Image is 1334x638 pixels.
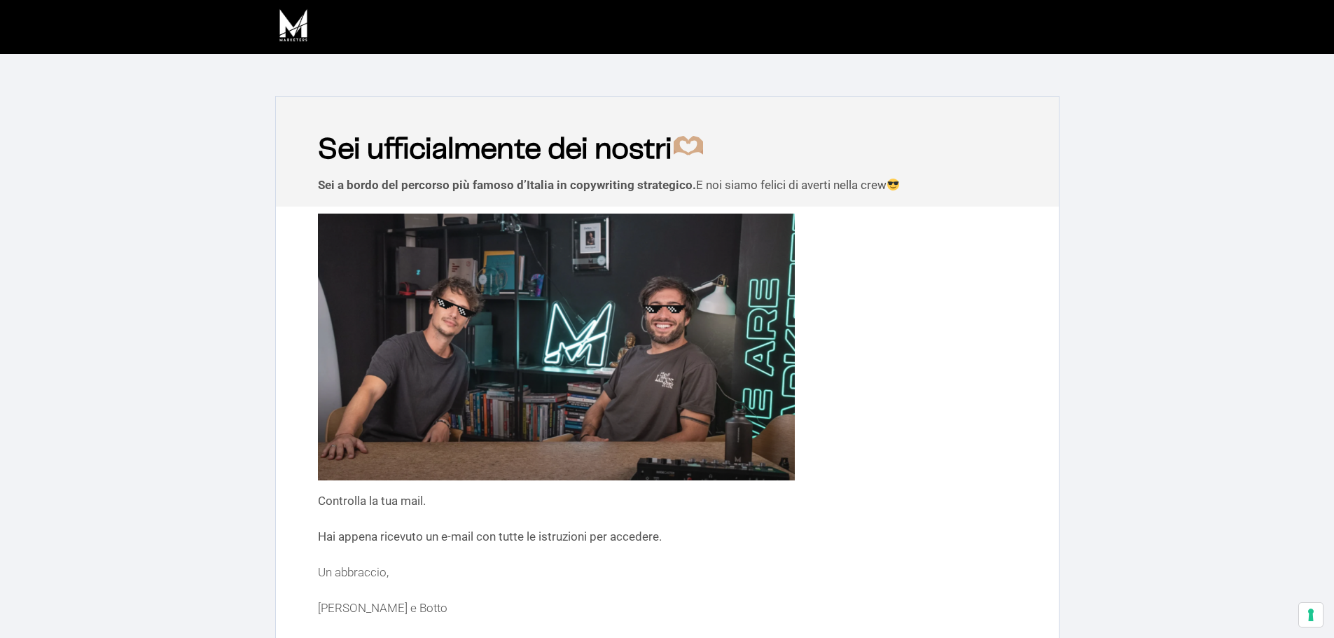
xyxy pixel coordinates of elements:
p: Un abbraccio, [318,564,1031,582]
span: Hai appena ricevuto un e-mail con tutte le istruzioni per accedere. [318,529,662,543]
b: Sei a bordo del percorso più famoso d’Italia in copywriting strategico. [318,178,696,192]
span: E noi siamo felici di averti nella crew [696,178,900,192]
b: Sei ufficialmente dei nostri [318,136,706,164]
p: [PERSON_NAME] e Botto [318,599,1031,618]
img: 😎 [887,179,899,190]
img: 🫶🏽 [674,132,703,161]
span: Controlla la tua mail. [318,494,426,508]
button: Le tue preferenze relative al consenso per le tecnologie di tracciamento [1299,603,1323,627]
